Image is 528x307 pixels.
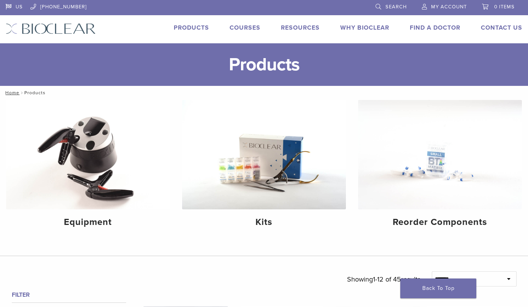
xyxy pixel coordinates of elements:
[174,24,209,32] a: Products
[188,215,340,229] h4: Kits
[364,215,516,229] h4: Reorder Components
[358,100,522,209] img: Reorder Components
[12,215,164,229] h4: Equipment
[3,90,19,95] a: Home
[410,24,460,32] a: Find A Doctor
[400,279,476,298] a: Back To Top
[481,24,522,32] a: Contact Us
[230,24,260,32] a: Courses
[347,271,420,287] p: Showing results
[182,100,346,234] a: Kits
[358,100,522,234] a: Reorder Components
[19,91,24,95] span: /
[12,290,126,299] h4: Filter
[431,4,467,10] span: My Account
[494,4,515,10] span: 0 items
[385,4,407,10] span: Search
[6,100,170,234] a: Equipment
[182,100,346,209] img: Kits
[373,275,401,283] span: 1-12 of 45
[6,23,96,34] img: Bioclear
[281,24,320,32] a: Resources
[6,100,170,209] img: Equipment
[340,24,389,32] a: Why Bioclear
